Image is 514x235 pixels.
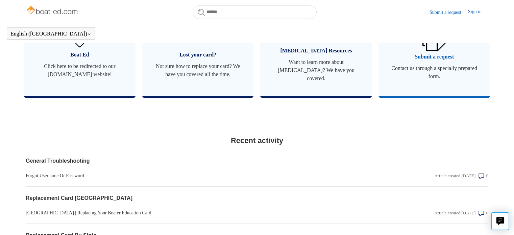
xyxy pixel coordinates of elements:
a: Replacement Card [GEOGRAPHIC_DATA] [26,194,349,202]
span: Click here to be redirected to our [DOMAIN_NAME] website! [34,62,125,78]
a: General Troubleshooting [26,157,349,165]
a: Sign in [468,8,488,16]
img: Boat-Ed Help Center home page [26,4,79,18]
span: Contact us through a specially prepared form. [389,64,480,80]
a: Submit a request [430,9,468,16]
h2: Recent activity [26,135,488,146]
span: Not sure how to replace your card? We have you covered all the time. [152,62,244,78]
span: Want to learn more about [MEDICAL_DATA]? We have you covered. [270,58,362,83]
a: Forgot Username Or Password [26,172,349,179]
button: English ([GEOGRAPHIC_DATA]) [10,31,91,37]
img: 01HZPCYW3NK71669VZTW7XY4G9 [422,22,446,51]
span: Lost your card? [152,51,244,59]
a: Boat Ed Click here to be redirected to our [DOMAIN_NAME] website! [24,8,136,96]
span: Submit a request [389,53,480,61]
a: Submit a request Contact us through a specially prepared form. [378,8,490,96]
a: [MEDICAL_DATA] Resources Want to learn more about [MEDICAL_DATA]? We have you covered. [260,8,372,96]
div: Article created [DATE] [434,172,475,179]
span: Boat Ed [34,51,125,59]
div: Article created [DATE] [434,210,475,216]
a: Lost your card? Not sure how to replace your card? We have you covered all the time. [142,8,254,96]
span: [MEDICAL_DATA] Resources [270,47,362,55]
a: [GEOGRAPHIC_DATA] | Replacing Your Boater Education Card [26,209,349,216]
button: Live chat [491,212,509,230]
input: Search [193,5,317,19]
